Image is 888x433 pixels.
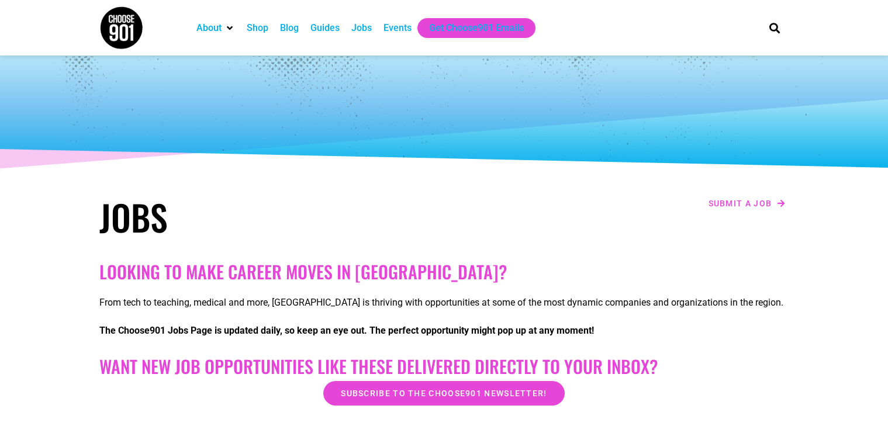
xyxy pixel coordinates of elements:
nav: Main nav [191,18,749,38]
span: Subscribe to the Choose901 newsletter! [341,389,547,397]
p: From tech to teaching, medical and more, [GEOGRAPHIC_DATA] is thriving with opportunities at some... [99,296,789,310]
a: Events [383,21,412,35]
div: About [191,18,241,38]
a: Shop [247,21,268,35]
h2: Looking to make career moves in [GEOGRAPHIC_DATA]? [99,261,789,282]
a: Blog [280,21,299,35]
strong: The Choose901 Jobs Page is updated daily, so keep an eye out. The perfect opportunity might pop u... [99,325,594,336]
span: Submit a job [709,199,772,207]
a: Get Choose901 Emails [429,21,524,35]
h2: Want New Job Opportunities like these Delivered Directly to your Inbox? [99,356,789,377]
a: Jobs [351,21,372,35]
a: Guides [310,21,340,35]
a: About [196,21,222,35]
div: Search [765,18,784,37]
a: Subscribe to the Choose901 newsletter! [323,381,564,406]
h1: Jobs [99,196,438,238]
a: Submit a job [705,196,789,211]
